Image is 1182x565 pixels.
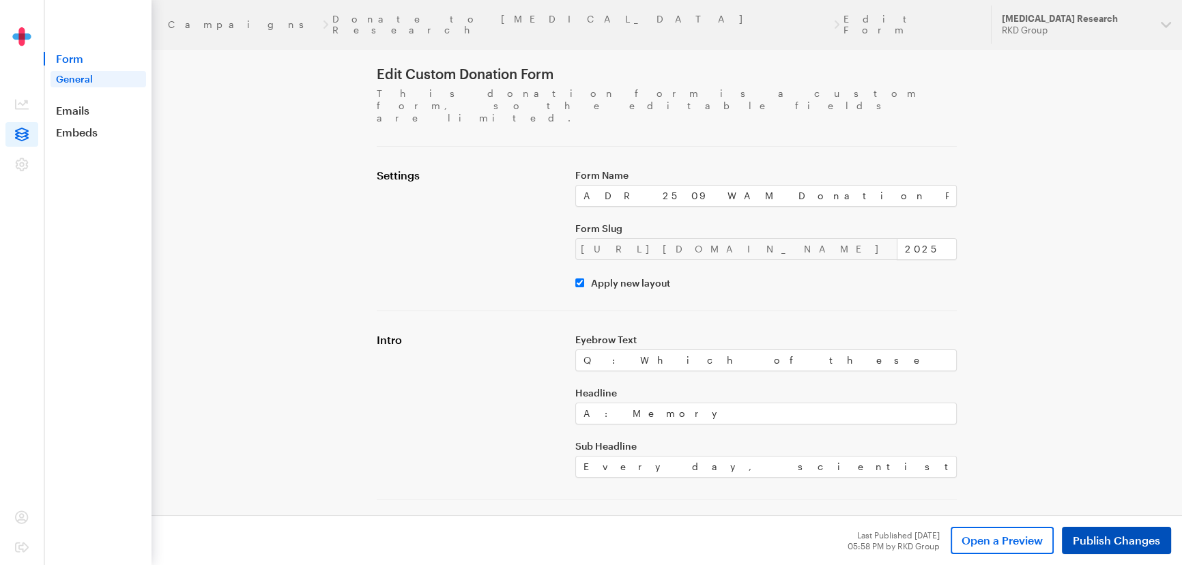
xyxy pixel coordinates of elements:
[951,527,1054,554] a: Open a Preview
[848,530,940,551] div: Last Published [DATE] 05:58 PM by RKD Group
[168,19,319,30] a: Campaigns
[377,333,559,347] h4: Intro
[51,71,146,87] a: General
[575,334,957,345] label: Eyebrow Text
[332,14,830,35] a: Donate to [MEDICAL_DATA] Research
[44,52,152,66] span: Form
[1062,527,1171,554] button: Publish Changes
[377,66,957,82] h1: Edit Custom Donation Form
[377,87,957,124] p: This donation form is a custom form, so the editable fields are limited.
[584,278,670,289] label: Apply new layout
[575,441,957,452] label: Sub Headline
[962,532,1043,549] span: Open a Preview
[575,223,957,234] label: Form Slug
[575,238,897,260] div: [URL][DOMAIN_NAME]
[44,126,152,139] a: Embeds
[1002,13,1150,25] div: [MEDICAL_DATA] Research
[575,388,957,399] label: Headline
[1002,25,1150,36] div: RKD Group
[1073,532,1160,549] span: Publish Changes
[377,169,559,182] h4: Settings
[44,104,152,117] a: Emails
[575,170,957,181] label: Form Name
[991,5,1182,44] button: [MEDICAL_DATA] Research RKD Group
